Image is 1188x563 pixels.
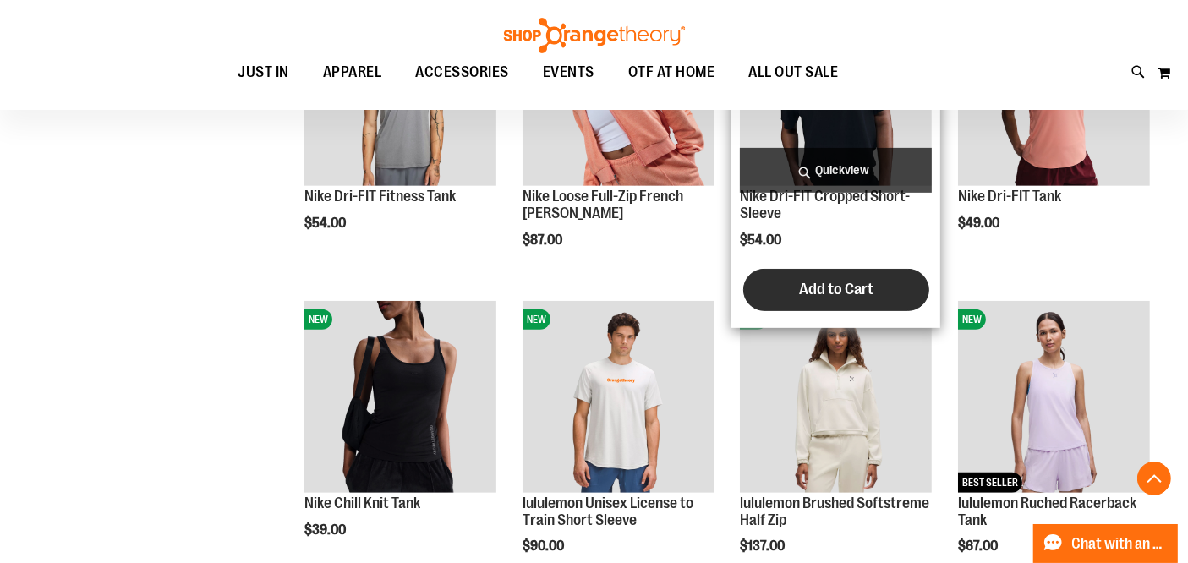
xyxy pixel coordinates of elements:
[523,309,550,330] span: NEW
[523,301,714,495] a: lululemon Unisex License to Train Short SleeveNEW
[958,301,1150,493] img: lululemon Ruched Racerback Tank
[304,216,348,231] span: $54.00
[304,301,496,493] img: Nike Chill Knit Tank
[1033,524,1179,563] button: Chat with an Expert
[323,53,382,91] span: APPAREL
[304,495,420,511] a: Nike Chill Knit Tank
[523,495,693,528] a: lululemon Unisex License to Train Short Sleeve
[958,188,1061,205] a: Nike Dri-FIT Tank
[304,522,348,538] span: $39.00
[238,53,290,91] span: JUST IN
[304,188,456,205] a: Nike Dri-FIT Fitness Tank
[523,188,683,221] a: Nike Loose Full-Zip French [PERSON_NAME]
[523,301,714,493] img: lululemon Unisex License to Train Short Sleeve
[523,538,567,554] span: $90.00
[743,269,929,311] button: Add to Cart
[416,53,510,91] span: ACCESSORIES
[501,18,687,53] img: Shop Orangetheory
[740,495,929,528] a: lululemon Brushed Softstreme Half Zip
[958,216,1002,231] span: $49.00
[958,301,1150,495] a: lululemon Ruched Racerback TankNEWBEST SELLER
[958,309,986,330] span: NEW
[543,53,594,91] span: EVENTS
[304,301,496,495] a: Nike Chill Knit TankNEW
[304,309,332,330] span: NEW
[740,232,784,248] span: $54.00
[1137,462,1171,495] button: Back To Top
[958,538,1000,554] span: $67.00
[740,188,910,221] a: Nike Dri-FIT Cropped Short-Sleeve
[1072,536,1168,552] span: Chat with an Expert
[740,538,787,554] span: $137.00
[740,301,932,493] img: lululemon Brushed Softstreme Half Zip
[958,473,1022,493] span: BEST SELLER
[628,53,715,91] span: OTF AT HOME
[740,301,932,495] a: lululemon Brushed Softstreme Half ZipNEW
[958,495,1136,528] a: lululemon Ruched Racerback Tank
[523,232,565,248] span: $87.00
[740,148,932,193] a: Quickview
[799,280,873,298] span: Add to Cart
[749,53,839,91] span: ALL OUT SALE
